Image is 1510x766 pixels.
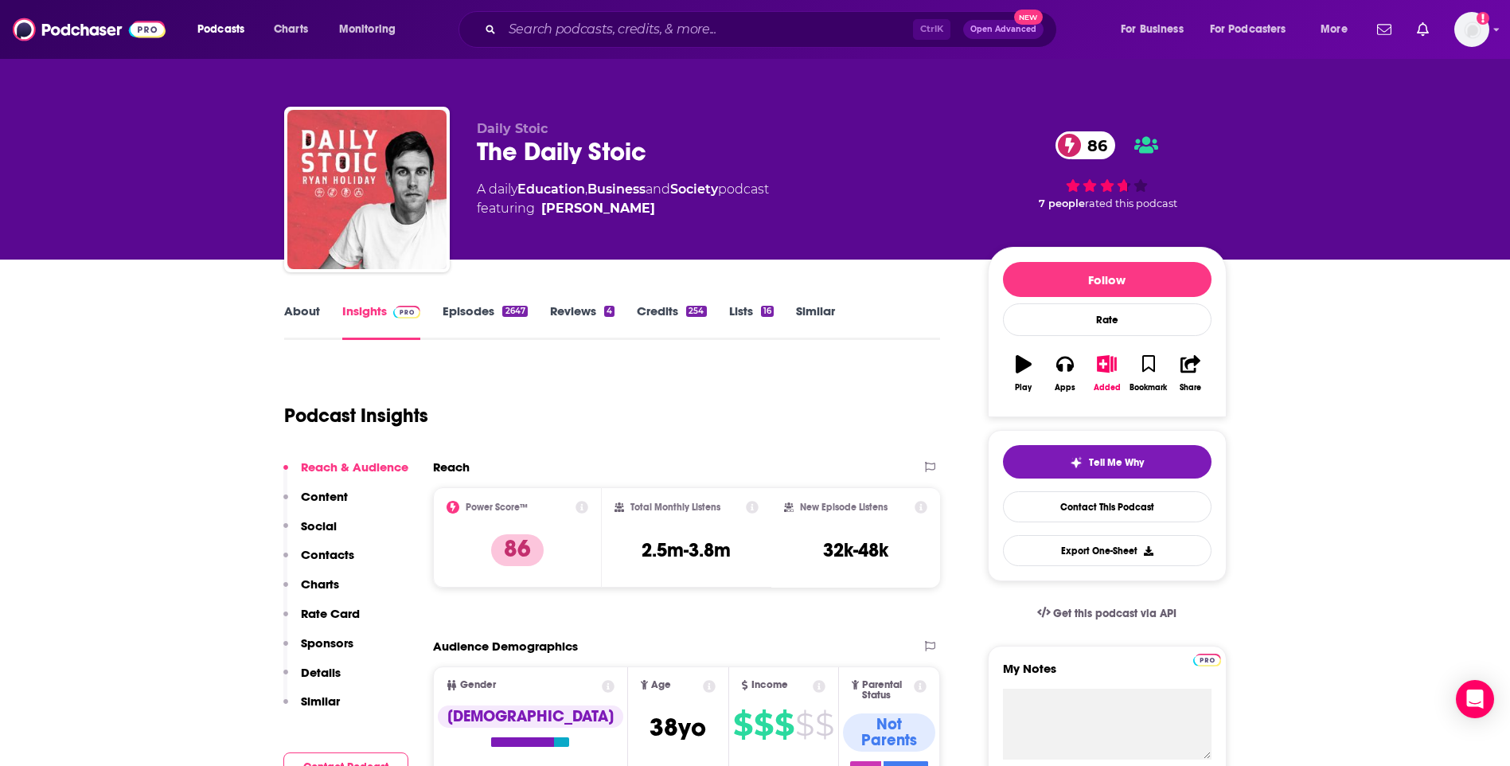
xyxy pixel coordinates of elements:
a: Episodes2647 [443,303,527,340]
p: Content [301,489,348,504]
span: Ctrl K [913,19,950,40]
span: Income [751,680,788,690]
span: $ [815,712,833,737]
a: Show notifications dropdown [1371,16,1398,43]
button: Show profile menu [1454,12,1489,47]
div: A daily podcast [477,180,769,218]
button: Follow [1003,262,1212,297]
div: Share [1180,383,1201,393]
button: Share [1169,345,1211,402]
button: Export One-Sheet [1003,535,1212,566]
span: $ [795,712,814,737]
p: Rate Card [301,606,360,621]
h2: Audience Demographics [433,639,578,654]
h1: Podcast Insights [284,404,428,428]
h2: Power Score™ [466,502,528,513]
span: 7 people [1039,197,1085,209]
a: Lists16 [729,303,774,340]
button: Details [283,665,341,694]
div: [DEMOGRAPHIC_DATA] [438,705,623,728]
span: 38 yo [650,712,706,743]
span: Daily Stoic [477,121,548,136]
div: 86 7 peoplerated this podcast [988,121,1227,220]
div: Play [1015,383,1032,393]
a: Similar [796,303,835,340]
span: For Business [1121,18,1184,41]
button: open menu [328,17,416,42]
p: Charts [301,576,339,592]
a: Podchaser - Follow, Share and Rate Podcasts [13,14,166,45]
p: Details [301,665,341,680]
a: InsightsPodchaser Pro [342,303,421,340]
button: Play [1003,345,1044,402]
span: $ [775,712,794,737]
a: Reviews4 [550,303,615,340]
span: Monitoring [339,18,396,41]
span: More [1321,18,1348,41]
a: Ryan Holiday [541,199,655,218]
input: Search podcasts, credits, & more... [502,17,913,42]
p: Social [301,518,337,533]
button: Content [283,489,348,518]
span: $ [733,712,752,737]
button: tell me why sparkleTell Me Why [1003,445,1212,479]
span: New [1014,10,1043,25]
span: rated this podcast [1085,197,1177,209]
p: Sponsors [301,635,353,651]
span: 86 [1071,131,1115,159]
span: Age [651,680,671,690]
div: Open Intercom Messenger [1456,680,1494,718]
div: Bookmark [1130,383,1167,393]
button: Similar [283,694,340,723]
span: Logged in as SkyHorsePub35 [1454,12,1489,47]
button: Apps [1044,345,1086,402]
img: tell me why sparkle [1070,456,1083,469]
div: Added [1094,383,1121,393]
a: Contact This Podcast [1003,491,1212,522]
button: open menu [1110,17,1204,42]
img: The Daily Stoic [287,110,447,269]
span: Podcasts [197,18,244,41]
p: Reach & Audience [301,459,408,475]
img: User Profile [1454,12,1489,47]
span: featuring [477,199,769,218]
div: 2647 [502,306,527,317]
label: My Notes [1003,661,1212,689]
p: Contacts [301,547,354,562]
p: 86 [491,534,544,566]
span: For Podcasters [1210,18,1286,41]
a: Get this podcast via API [1024,594,1190,633]
button: Sponsors [283,635,353,665]
button: Contacts [283,547,354,576]
button: Reach & Audience [283,459,408,489]
span: and [646,182,670,197]
div: 254 [686,306,706,317]
button: Bookmark [1128,345,1169,402]
button: open menu [186,17,265,42]
button: Rate Card [283,606,360,635]
a: Business [587,182,646,197]
div: Apps [1055,383,1075,393]
button: Added [1086,345,1127,402]
p: Similar [301,694,340,709]
a: Charts [263,17,318,42]
h3: 2.5m-3.8m [642,538,731,562]
a: Show notifications dropdown [1411,16,1435,43]
a: Education [517,182,585,197]
span: Tell Me Why [1089,456,1144,469]
h3: 32k-48k [823,538,888,562]
a: Credits254 [637,303,706,340]
a: Pro website [1193,651,1221,666]
span: , [585,182,587,197]
span: Get this podcast via API [1053,607,1176,620]
div: Search podcasts, credits, & more... [474,11,1072,48]
a: About [284,303,320,340]
img: Podchaser Pro [393,306,421,319]
div: 4 [604,306,615,317]
span: Open Advanced [970,25,1036,33]
h2: Reach [433,459,470,475]
button: Social [283,518,337,548]
span: Parental Status [862,680,911,701]
button: open menu [1200,17,1309,42]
